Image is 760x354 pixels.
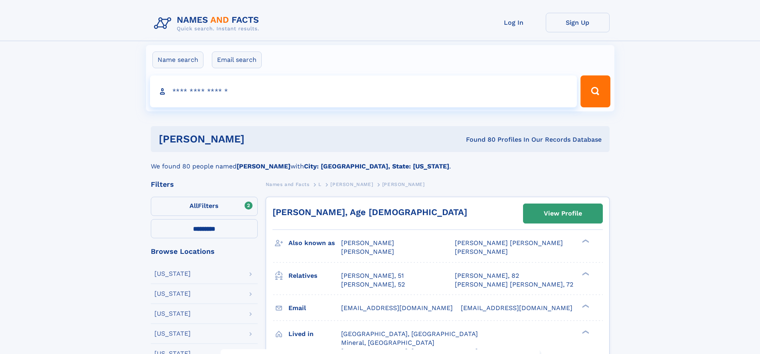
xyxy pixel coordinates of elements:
[152,51,203,68] label: Name search
[382,182,425,187] span: [PERSON_NAME]
[355,135,602,144] div: Found 80 Profiles In Our Records Database
[455,280,573,289] a: [PERSON_NAME] [PERSON_NAME], 72
[150,75,577,107] input: search input
[288,301,341,315] h3: Email
[272,207,467,217] a: [PERSON_NAME], Age [DEMOGRAPHIC_DATA]
[154,310,191,317] div: [US_STATE]
[341,339,434,346] span: Mineral, [GEOGRAPHIC_DATA]
[341,248,394,255] span: [PERSON_NAME]
[341,271,404,280] a: [PERSON_NAME], 51
[266,179,310,189] a: Names and Facts
[341,330,478,338] span: [GEOGRAPHIC_DATA], [GEOGRAPHIC_DATA]
[318,182,322,187] span: L
[455,248,508,255] span: [PERSON_NAME]
[580,75,610,107] button: Search Button
[482,13,546,32] a: Log In
[580,303,590,309] div: ❯
[288,269,341,283] h3: Relatives
[151,152,610,171] div: We found 80 people named with .
[304,162,449,170] b: City: [GEOGRAPHIC_DATA], State: [US_STATE]
[151,248,258,255] div: Browse Locations
[154,291,191,297] div: [US_STATE]
[341,280,405,289] a: [PERSON_NAME], 52
[330,179,373,189] a: [PERSON_NAME]
[154,330,191,337] div: [US_STATE]
[151,13,266,34] img: Logo Names and Facts
[461,304,572,312] span: [EMAIL_ADDRESS][DOMAIN_NAME]
[159,134,355,144] h1: [PERSON_NAME]
[288,327,341,341] h3: Lived in
[546,13,610,32] a: Sign Up
[154,271,191,277] div: [US_STATE]
[580,329,590,334] div: ❯
[288,236,341,250] h3: Also known as
[544,204,582,223] div: View Profile
[523,204,602,223] a: View Profile
[151,181,258,188] div: Filters
[330,182,373,187] span: [PERSON_NAME]
[237,162,290,170] b: [PERSON_NAME]
[455,271,519,280] a: [PERSON_NAME], 82
[341,304,453,312] span: [EMAIL_ADDRESS][DOMAIN_NAME]
[580,271,590,276] div: ❯
[190,202,198,210] span: All
[341,239,394,247] span: [PERSON_NAME]
[455,239,563,247] span: [PERSON_NAME] [PERSON_NAME]
[212,51,262,68] label: Email search
[151,197,258,216] label: Filters
[318,179,322,189] a: L
[580,239,590,244] div: ❯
